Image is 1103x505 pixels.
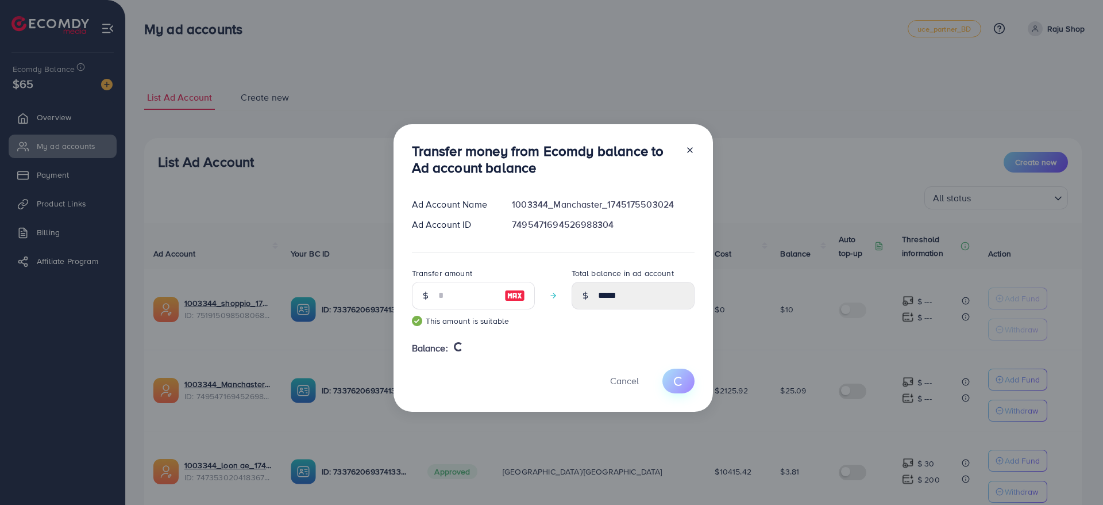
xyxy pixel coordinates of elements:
[412,267,472,279] label: Transfer amount
[412,143,676,176] h3: Transfer money from Ecomdy balance to Ad account balance
[412,316,422,326] img: guide
[403,218,503,231] div: Ad Account ID
[1054,453,1094,496] iframe: Chat
[412,315,535,327] small: This amount is suitable
[572,267,674,279] label: Total balance in ad account
[412,342,448,355] span: Balance:
[503,218,703,231] div: 7495471694526988304
[610,374,639,387] span: Cancel
[504,289,525,303] img: image
[503,198,703,211] div: 1003344_Manchaster_1745175503024
[596,369,653,393] button: Cancel
[403,198,503,211] div: Ad Account Name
